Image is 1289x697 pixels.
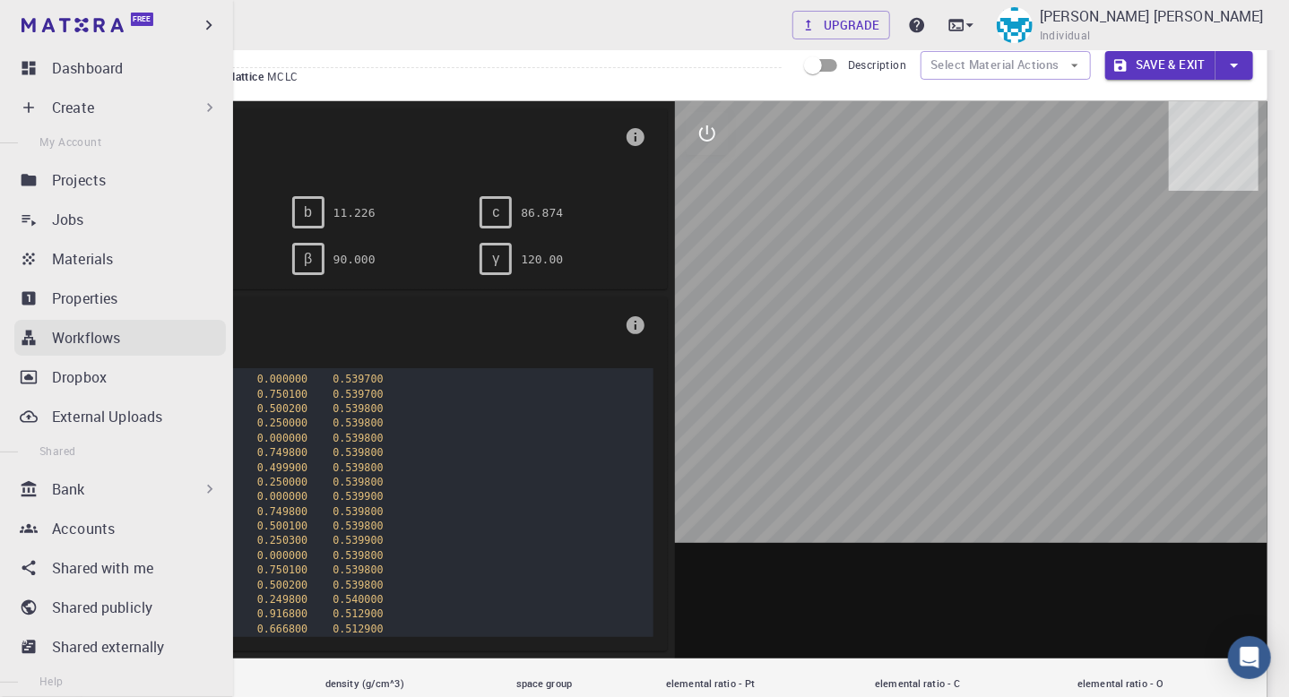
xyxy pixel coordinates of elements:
span: 0.916800 [257,607,307,620]
span: γ [492,251,499,267]
div: Bank [14,471,226,507]
span: MCLC [267,69,306,83]
span: 0.750100 [257,388,307,400]
span: My Account [39,134,101,149]
img: Haythem Suliman Basheer [997,7,1033,43]
pre: 90.000 [333,244,376,275]
span: 0.000000 [257,549,307,562]
span: 0.416700 [257,637,307,650]
span: Lattice [104,123,618,151]
a: Accounts [14,511,226,546]
p: Accounts [52,518,115,539]
a: Properties [14,280,226,316]
button: info [618,307,653,343]
a: Dashboard [14,50,226,86]
span: Help [39,674,64,688]
span: 0.750100 [257,564,307,576]
span: c [492,204,499,220]
button: info [618,119,653,155]
span: 0.000000 [257,373,307,385]
span: Support [36,13,100,29]
div: Create [14,90,226,125]
p: Shared with me [52,557,153,579]
p: Projects [52,169,106,191]
span: 0.540000 [333,593,383,606]
span: 0.512900 [333,623,383,635]
a: Dropbox [14,359,226,395]
a: Projects [14,162,226,198]
p: External Uploads [52,406,162,427]
span: 0.539900 [333,490,383,503]
p: Properties [52,288,118,309]
span: 0.539800 [333,520,383,532]
button: Save & Exit [1105,51,1215,80]
span: lattice [232,69,267,83]
a: Shared with me [14,550,226,586]
a: External Uploads [14,399,226,435]
span: 0.000000 [257,490,307,503]
span: 0.539800 [333,402,383,415]
span: 0.000000 [257,432,307,444]
p: [PERSON_NAME] [PERSON_NAME] [1040,5,1264,27]
button: Select Material Actions [921,51,1091,80]
span: 0.539800 [333,461,383,474]
a: Upgrade [792,11,890,39]
span: 0.499900 [257,461,307,474]
span: Description [848,57,906,72]
a: Workflows [14,320,226,356]
a: Shared externally [14,629,226,665]
p: Workflows [52,327,120,348]
span: b [304,204,312,220]
span: 0.539800 [333,476,383,488]
span: 0.250300 [257,534,307,546]
p: Dashboard [52,57,123,79]
span: 0.539800 [333,432,383,444]
p: Jobs [52,209,84,230]
span: 0.539700 [333,388,383,400]
span: 0.539800 [333,564,383,576]
span: 0.512900 [333,607,383,620]
span: 0.539700 [333,373,383,385]
p: Shared publicly [52,597,152,618]
span: 0.500100 [257,520,307,532]
span: 0.249800 [257,593,307,606]
span: 0.500200 [257,579,307,591]
pre: 120.00 [521,244,563,275]
p: Materials [52,248,113,270]
p: Bank [52,478,85,500]
span: 0.539800 [333,446,383,459]
pre: 86.874 [521,197,563,228]
span: 0.539900 [333,534,383,546]
span: Individual [1040,27,1091,45]
div: Open Intercom Messenger [1228,636,1271,679]
span: 0.539800 [333,579,383,591]
span: 0.666800 [257,623,307,635]
p: Shared externally [52,636,165,658]
span: 0.749800 [257,505,307,518]
span: 0.539800 [333,549,383,562]
span: 0.539800 [333,417,383,429]
span: 0.500200 [257,402,307,415]
a: Shared publicly [14,589,226,625]
span: Basis [104,311,618,340]
span: 0.513100 [333,637,383,650]
span: MCLC [104,151,618,168]
p: Dropbox [52,366,107,388]
img: logo [22,18,124,32]
span: 0.749800 [257,446,307,459]
a: Jobs [14,202,226,237]
p: Create [52,97,94,118]
span: 0.539800 [333,505,383,518]
span: Shared [39,443,75,458]
pre: 11.226 [333,197,376,228]
span: 0.250000 [257,476,307,488]
a: Materials [14,241,226,277]
span: β [304,251,312,267]
span: 0.250000 [257,417,307,429]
